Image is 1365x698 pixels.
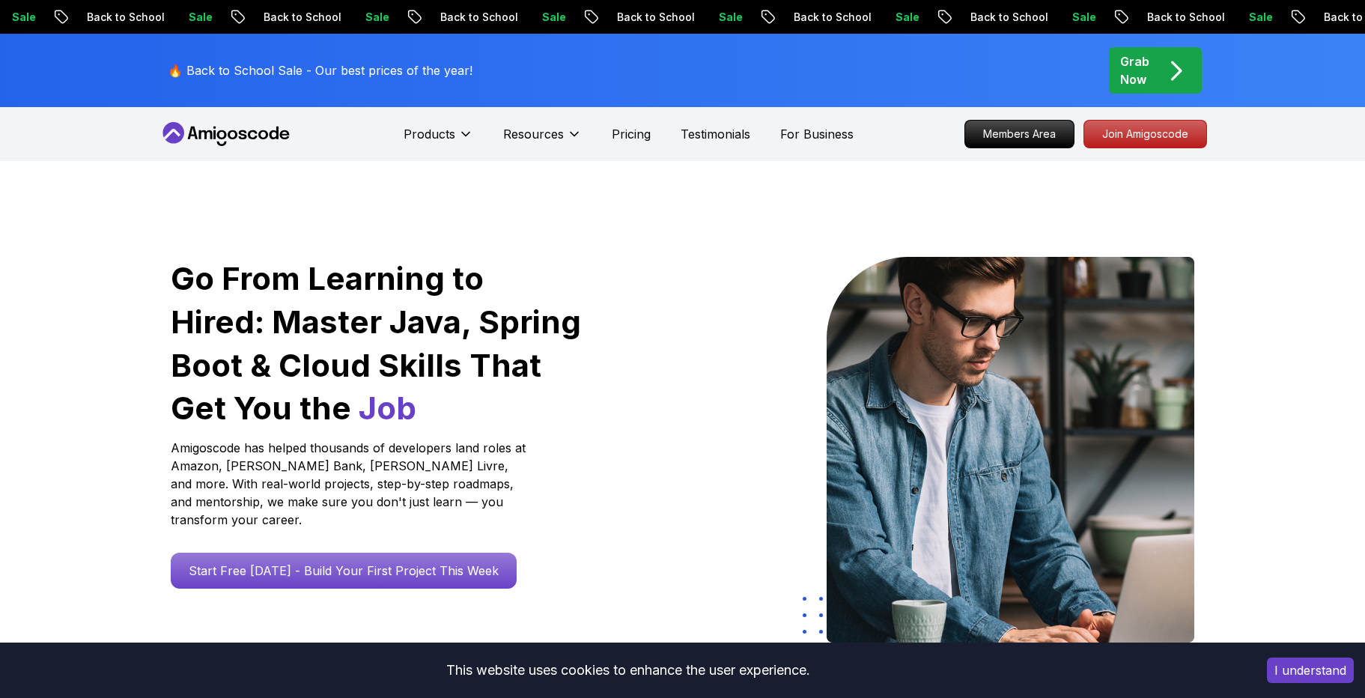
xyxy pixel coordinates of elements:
[171,439,530,529] p: Amigoscode has helped thousands of developers land roles at Amazon, [PERSON_NAME] Bank, [PERSON_N...
[1083,120,1207,148] a: Join Amigoscode
[956,10,1058,25] p: Back to School
[503,125,582,155] button: Resources
[426,10,528,25] p: Back to School
[528,10,576,25] p: Sale
[171,257,583,430] h1: Go From Learning to Hired: Master Java, Spring Boot & Cloud Skills That Get You the
[171,553,517,589] a: Start Free [DATE] - Build Your First Project This Week
[359,389,416,427] span: Job
[827,257,1194,643] img: hero
[11,654,1244,687] div: This website uses cookies to enhance the user experience.
[1084,121,1206,148] p: Join Amigoscode
[404,125,455,143] p: Products
[404,125,473,155] button: Products
[249,10,351,25] p: Back to School
[1058,10,1106,25] p: Sale
[73,10,174,25] p: Back to School
[1120,52,1149,88] p: Grab Now
[174,10,222,25] p: Sale
[603,10,705,25] p: Back to School
[881,10,929,25] p: Sale
[1133,10,1235,25] p: Back to School
[612,125,651,143] a: Pricing
[503,125,564,143] p: Resources
[964,120,1074,148] a: Members Area
[681,125,750,143] a: Testimonials
[1267,658,1354,683] button: Accept cookies
[1235,10,1283,25] p: Sale
[780,125,854,143] a: For Business
[351,10,399,25] p: Sale
[168,61,472,79] p: 🔥 Back to School Sale - Our best prices of the year!
[705,10,753,25] p: Sale
[965,121,1074,148] p: Members Area
[779,10,881,25] p: Back to School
